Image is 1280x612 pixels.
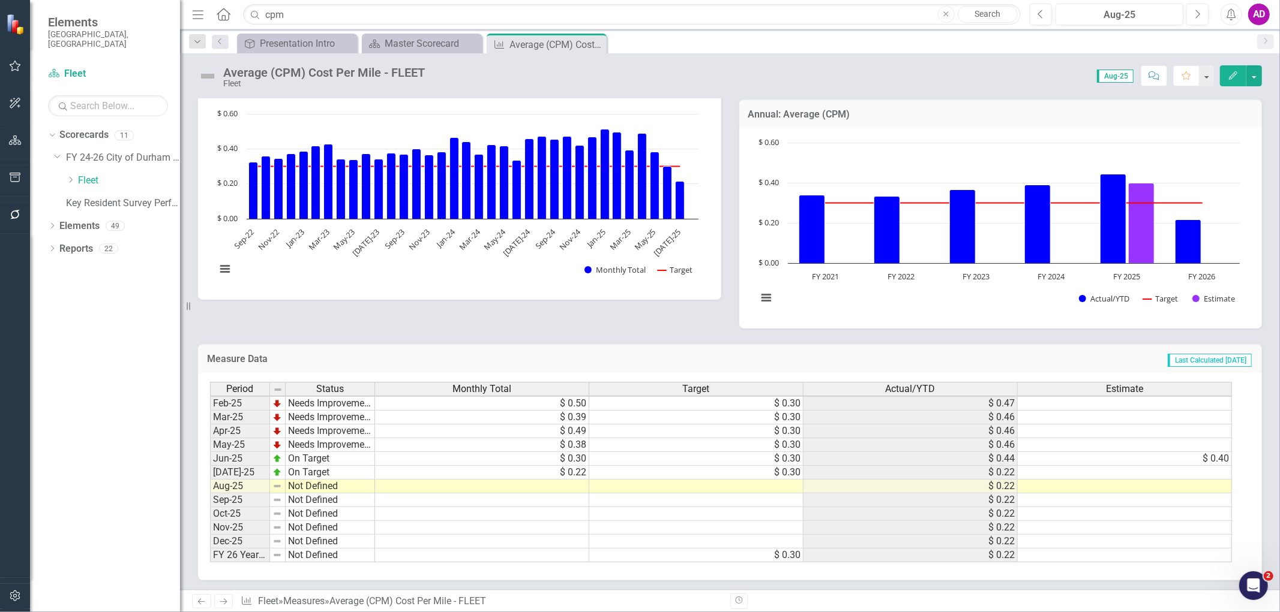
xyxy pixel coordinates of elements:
[78,174,180,188] a: Fleet
[804,466,1018,480] td: $ 0.22
[272,399,282,408] img: TnMDeAgwAPMxUmUi88jYAAAAAElFTkSuQmCC
[272,495,282,505] img: 8DAGhfEEPCf229AAAAAElFTkSuQmCC
[337,159,346,219] path: Apr-23, 0.34. Monthly Total.
[272,454,282,463] img: zOikAAAAAElFTkSuQmCC
[804,521,1018,535] td: $ 0.22
[210,411,270,424] td: Mar-25
[258,595,278,607] a: Fleet
[283,227,307,251] text: Jan-23
[210,507,270,521] td: Oct-25
[1128,183,1154,264] path: FY 2025 , 0.4. Estimate.
[1175,220,1201,264] path: FY 2026, 0.215. Actual/YTD.
[433,226,457,250] text: Jan-24
[387,153,396,219] path: Aug-23, 0.375. Monthly Total.
[324,144,333,219] path: Mar-23, 0.427. Monthly Total.
[651,227,683,258] text: [DATE]-25
[223,79,425,88] div: Fleet
[589,466,804,480] td: $ 0.30
[748,109,1254,120] h3: Annual: Average (CPM)
[589,424,804,438] td: $ 0.30
[48,15,168,29] span: Elements
[283,595,325,607] a: Measures
[210,397,270,411] td: Feb-25
[210,521,270,535] td: Nov-25
[751,137,1246,316] svg: Interactive chart
[272,523,282,532] img: 8DAGhfEEPCf229AAAAAElFTkSuQmCC
[1155,293,1177,304] text: Target
[106,221,125,231] div: 49
[350,227,382,258] text: [DATE]-23
[632,227,658,252] text: May-25
[272,426,282,436] img: TnMDeAgwAPMxUmUi88jYAAAAAElFTkSuQmCC
[286,507,375,521] td: Not Defined
[487,144,496,219] path: Apr-24, 0.424. Monthly Total.
[217,213,238,224] text: $ 0.00
[207,354,642,364] h3: Measure Data
[804,507,1018,521] td: $ 0.22
[272,412,282,422] img: TnMDeAgwAPMxUmUi88jYAAAAAElFTkSuQmCC
[286,548,375,562] td: Not Defined
[759,137,779,147] text: $ 0.60
[1143,294,1179,304] button: Show Target
[584,227,608,251] text: Jan-25
[99,243,118,254] div: 22
[670,264,693,275] text: Target
[223,66,425,79] div: Average (CPM) Cost Per Mile - FLEET
[286,466,375,480] td: On Target
[273,385,283,394] img: 8DAGhfEEPCf229AAAAAElFTkSuQmCC
[589,397,804,411] td: $ 0.30
[210,493,270,507] td: Sep-25
[450,137,459,219] path: Jan-24, 0.464. Monthly Total.
[563,136,572,219] path: Oct-24, 0.471. Monthly Total.
[804,397,1018,411] td: $ 0.47
[272,468,282,477] img: zOikAAAAAElFTkSuQmCC
[1024,185,1050,264] path: FY 2024, 0.39008333. Actual/YTD.
[286,411,375,424] td: Needs Improvement
[601,129,610,219] path: Jan-25, 0.514. Monthly Total.
[557,226,583,252] text: Nov-24
[949,190,975,264] path: FY 2023, 0.366. Actual/YTD.
[758,289,775,306] button: View chart menu, Chart
[260,36,354,51] div: Presentation Intro
[500,226,533,258] text: [DATE]-24
[575,145,584,219] path: Nov-24, 0.421. Monthly Total.
[286,397,375,411] td: Needs Improvement
[274,158,283,219] path: Nov-22, 0.346. Monthly Total.
[59,128,109,142] a: Scorecards
[287,153,296,219] path: Dec-22, 0.371. Monthly Total.
[362,153,371,219] path: Jun-23, 0.371. Monthly Total.
[804,480,1018,493] td: $ 0.22
[584,265,645,275] button: Show Monthly Total
[115,130,134,140] div: 11
[48,29,168,49] small: [GEOGRAPHIC_DATA], [GEOGRAPHIC_DATA]
[286,480,375,493] td: Not Defined
[316,384,344,394] span: Status
[216,260,233,277] button: View chart menu, Chart
[375,411,589,424] td: $ 0.39
[232,227,256,251] text: Sep-22
[509,37,604,52] div: Average (CPM) Cost Per Mile - FLEET
[651,152,660,219] path: May-25, 0.383. Monthly Total.
[1239,571,1268,600] iframe: Intercom live chat
[887,271,914,282] text: FY 2022
[329,595,486,607] div: Average (CPM) Cost Per Mile - FLEET
[210,548,270,562] td: FY 26 Year End
[589,411,804,424] td: $ 0.30
[457,226,482,252] text: Mar-24
[958,6,1018,23] a: Search
[375,466,589,480] td: $ 0.22
[437,152,446,219] path: Dec-23, 0.382. Monthly Total.
[1097,70,1134,83] span: Aug-25
[452,384,511,394] span: Monthly Total
[412,149,421,219] path: Oct-23, 0.401. Monthly Total.
[210,480,270,493] td: Aug-25
[1060,8,1179,22] div: Aug-25
[804,548,1018,562] td: $ 0.22
[210,438,270,452] td: May-25
[804,535,1018,548] td: $ 0.22
[538,136,547,219] path: Aug-24, 0.473. Monthly Total.
[589,438,804,452] td: $ 0.30
[481,226,508,252] text: May-24
[227,384,254,394] span: Period
[475,154,484,219] path: Mar-24, 0.369. Monthly Total.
